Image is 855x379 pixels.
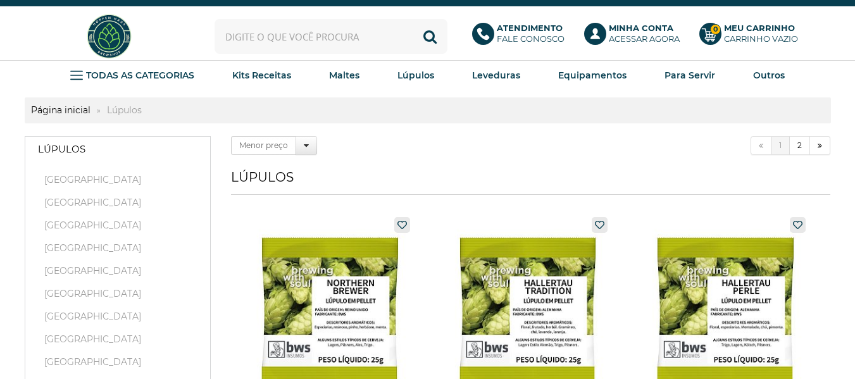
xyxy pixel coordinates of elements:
[38,310,197,323] a: [GEOGRAPHIC_DATA]
[584,23,687,51] a: Minha ContaAcessar agora
[232,66,291,85] a: Kits Receitas
[397,66,434,85] a: Lúpulos
[85,13,133,60] img: Hopfen Haus BrewShop
[724,23,795,33] b: Meu Carrinho
[38,356,197,368] a: [GEOGRAPHIC_DATA]
[609,23,673,33] b: Minha Conta
[790,136,810,155] a: 2
[38,264,197,277] a: [GEOGRAPHIC_DATA]
[38,242,197,254] a: [GEOGRAPHIC_DATA]
[609,23,680,44] p: Acessar agora
[70,66,194,85] a: TODAS AS CATEGORIAS
[38,333,197,345] a: [GEOGRAPHIC_DATA]
[753,66,785,85] a: Outros
[665,70,715,81] strong: Para Servir
[497,23,563,33] b: Atendimento
[25,104,97,116] a: Página inicial
[413,19,447,54] button: Buscar
[724,34,798,44] div: Carrinho Vazio
[38,143,85,156] strong: Lúpulos
[25,137,210,162] a: Lúpulos
[472,70,520,81] strong: Leveduras
[38,196,197,209] a: [GEOGRAPHIC_DATA]
[231,170,830,195] h1: Lúpulos
[329,66,359,85] a: Maltes
[665,66,715,85] a: Para Servir
[753,70,785,81] strong: Outros
[231,136,296,155] label: Menor preço
[472,23,571,51] a: AtendimentoFale conosco
[710,24,721,35] strong: 0
[38,287,197,300] a: [GEOGRAPHIC_DATA]
[86,70,194,81] strong: TODAS AS CATEGORIAS
[215,19,447,54] input: Digite o que você procura
[558,66,627,85] a: Equipamentos
[101,104,148,116] strong: Lúpulos
[329,70,359,81] strong: Maltes
[232,70,291,81] strong: Kits Receitas
[38,173,197,186] a: [GEOGRAPHIC_DATA]
[771,136,790,155] a: 1
[397,70,434,81] strong: Lúpulos
[497,23,565,44] p: Fale conosco
[38,219,197,232] a: [GEOGRAPHIC_DATA]
[558,70,627,81] strong: Equipamentos
[472,66,520,85] a: Leveduras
